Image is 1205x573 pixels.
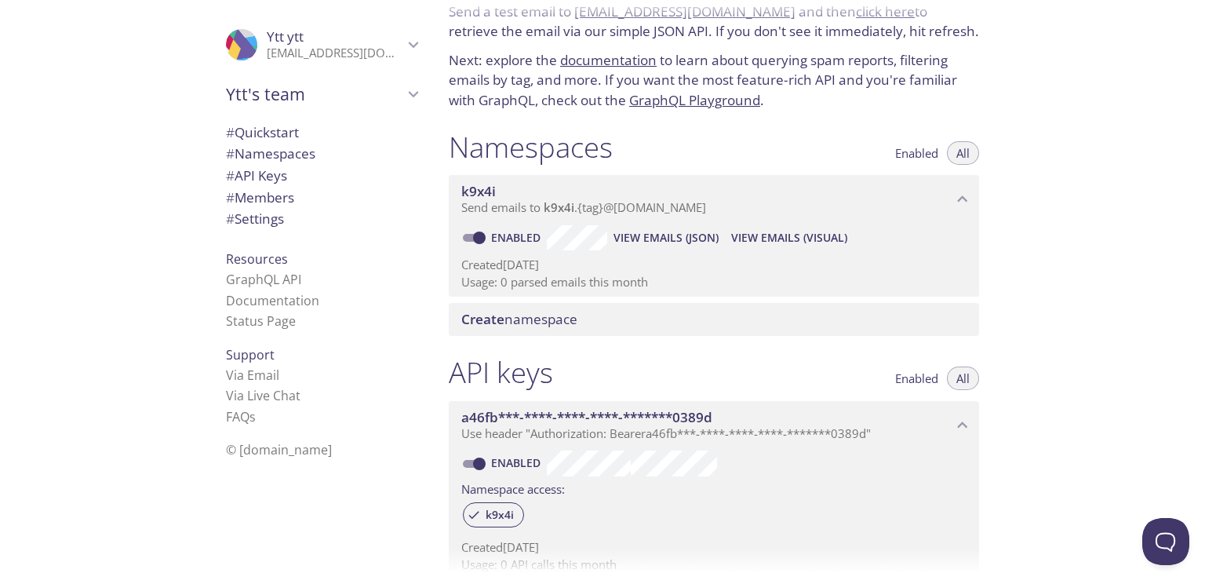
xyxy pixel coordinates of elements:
div: k9x4i [463,502,524,527]
a: FAQ [226,408,256,425]
div: Create namespace [449,303,979,336]
span: # [226,144,235,162]
span: Quickstart [226,123,299,141]
span: Settings [226,210,284,228]
p: Usage: 0 parsed emails this month [461,274,967,290]
div: API Keys [213,165,430,187]
button: All [947,367,979,390]
span: Support [226,346,275,363]
span: k9x4i [476,508,523,522]
span: Create [461,310,504,328]
span: Ytt's team [226,83,403,105]
span: Members [226,188,294,206]
span: Send emails to . {tag} @[DOMAIN_NAME] [461,199,706,215]
span: # [226,123,235,141]
a: Via Email [226,367,279,384]
span: # [226,210,235,228]
div: Quickstart [213,122,430,144]
a: Status Page [226,312,296,330]
div: Namespaces [213,143,430,165]
a: Enabled [489,455,547,470]
div: Ytt ytt [213,19,430,71]
div: Team Settings [213,208,430,230]
a: Enabled [489,230,547,245]
a: Via Live Chat [226,387,300,404]
span: namespace [461,310,577,328]
span: s [249,408,256,425]
button: Enabled [886,141,948,165]
button: All [947,141,979,165]
a: GraphQL Playground [629,91,760,109]
span: k9x4i [544,199,574,215]
span: Resources [226,250,288,268]
span: # [226,166,235,184]
p: Created [DATE] [461,257,967,273]
h1: Namespaces [449,130,613,165]
button: View Emails (JSON) [607,225,725,250]
button: Enabled [886,367,948,390]
label: Namespace access: [461,476,565,499]
div: Members [213,187,430,209]
a: documentation [560,51,657,69]
span: View Emails (Visual) [731,228,847,247]
span: Ytt ytt [267,27,304,46]
p: Next: explore the to learn about querying spam reports, filtering emails by tag, and more. If you... [449,50,979,111]
iframe: Help Scout Beacon - Open [1142,518,1189,565]
div: Ytt's team [213,74,430,115]
p: [EMAIL_ADDRESS][DOMAIN_NAME] [267,46,403,61]
span: # [226,188,235,206]
p: Created [DATE] [461,539,967,556]
button: View Emails (Visual) [725,225,854,250]
a: GraphQL API [226,271,301,288]
span: k9x4i [461,182,496,200]
span: API Keys [226,166,287,184]
span: Namespaces [226,144,315,162]
span: © [DOMAIN_NAME] [226,441,332,458]
div: k9x4i namespace [449,175,979,224]
h1: API keys [449,355,553,390]
a: Documentation [226,292,319,309]
span: View Emails (JSON) [613,228,719,247]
